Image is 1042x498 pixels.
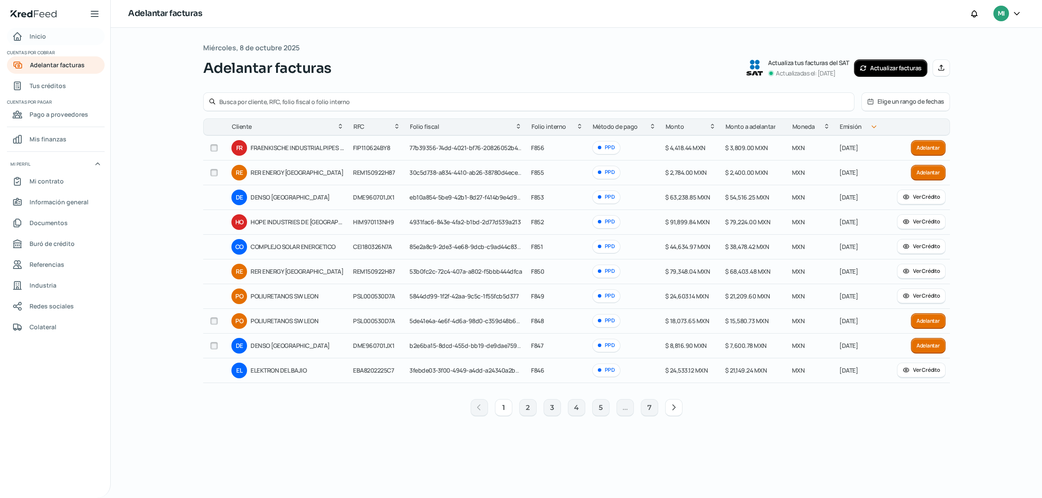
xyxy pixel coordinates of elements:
span: F850 [531,267,544,275]
button: 1 [495,399,512,416]
a: Pago a proveedores [7,106,105,123]
span: RER ENERGY [GEOGRAPHIC_DATA] [251,167,344,178]
span: Folio fiscal [410,121,439,132]
button: Adelantar [911,165,946,180]
div: PPD [592,141,620,154]
span: Colateral [30,321,56,332]
span: [DATE] [839,317,858,325]
span: [DATE] [839,366,858,374]
span: MXN [792,366,805,374]
span: [DATE] [839,267,858,275]
span: $ 79,348.04 MXN [665,267,710,275]
span: REM150922H87 [353,168,395,177]
span: FIP110624BY8 [353,144,390,152]
a: Documentos [7,214,105,232]
span: Inicio [30,31,46,42]
span: 77b39356-74dd-4021-bf76-20826052b4a6 [409,144,524,152]
span: $ 2,784.00 MXN [665,168,707,177]
span: $ 4,418.44 MXN [665,144,706,152]
span: F848 [531,317,544,325]
span: Miércoles, 8 de octubre 2025 [203,42,300,54]
div: PO [231,313,247,329]
button: Adelantar [911,313,946,329]
span: $ 91,899.84 MXN [665,218,710,226]
span: $ 44,634.97 MXN [665,242,710,251]
p: Actualiza tus facturas del SAT [768,58,849,68]
button: Ver Crédito [897,288,945,304]
button: ... [617,399,634,416]
span: $ 24,533.12 MXN [665,366,708,374]
input: Busca por cliente, RFC, folio fiscal o folio interno [219,98,849,106]
span: Industria [30,280,56,291]
span: [DATE] [839,193,858,201]
a: Buró de crédito [7,235,105,252]
span: [DATE] [839,242,858,251]
div: DE [231,338,247,354]
div: EL [231,363,247,378]
span: Cuentas por cobrar [7,49,103,56]
a: Tus créditos [7,77,105,95]
div: PPD [592,289,620,303]
div: RE [231,165,247,180]
span: Monto a adelantar [725,121,776,132]
div: CO [231,239,247,255]
a: Colateral [7,318,105,336]
span: DENSO [GEOGRAPHIC_DATA] [251,192,344,203]
div: PPD [592,265,620,278]
button: Ver Crédito [897,363,945,378]
span: MXN [792,168,805,177]
span: Mis finanzas [30,134,66,144]
div: HO [231,214,247,230]
span: $ 54,516.25 MXN [725,193,769,201]
span: [DATE] [839,168,858,177]
div: PPD [592,314,620,328]
span: ELEKTRON DEL BAJIO [251,365,344,376]
span: RFC [353,121,364,132]
span: MXN [792,292,805,300]
a: Redes sociales [7,298,105,315]
span: b2e6ba15-8dcd-455d-bb19-de9dae75910a [409,341,526,350]
span: FRAENKISCHE INDUSTRIAL PIPES [GEOGRAPHIC_DATA] [251,143,344,153]
span: $ 7,600.78 MXN [725,341,767,350]
button: Actualizar facturas [854,59,927,77]
span: [DATE] [839,144,858,152]
span: PSL000530D7A [353,292,395,300]
span: Cliente [232,121,252,132]
button: Adelantar [911,140,946,156]
span: POLIURETANOS SW LEON [251,291,344,301]
span: $ 68,403.48 MXN [725,267,771,275]
span: eb10a854-5be9-42b1-8d27-f414b9e4d90e [409,193,524,201]
button: 3 [544,399,561,416]
span: F856 [531,144,544,152]
a: Mi contrato [7,173,105,190]
span: PSL000530D7A [353,317,395,325]
img: SAT logo [746,60,763,75]
span: HIM970113NH9 [353,218,394,226]
a: Industria [7,277,105,294]
button: 4 [568,399,585,416]
span: $ 79,224.00 MXN [725,218,771,226]
span: POLIURETANOS SW LEON [251,316,344,326]
span: 5844dd99-1f2f-42aa-9c5c-1f55fcb5d377 [409,292,518,300]
a: Referencias [7,256,105,273]
span: F853 [531,193,544,201]
div: PO [231,288,247,304]
span: 53b0fc2c-72c4-407a-a802-f5bbb444dfca [409,267,522,275]
span: CEI180326N7A [353,242,392,251]
button: Elige un rango de fechas [862,93,950,111]
span: Cuentas por pagar [7,98,103,106]
span: F849 [531,292,544,300]
span: Adelantar facturas [30,59,85,70]
span: $ 24,603.14 MXN [665,292,709,300]
span: F846 [531,366,544,374]
span: Tus créditos [30,80,66,91]
div: FR [231,140,247,156]
button: 5 [592,399,610,416]
span: Moneda [792,121,815,132]
span: F855 [531,168,544,177]
button: Ver Crédito [897,214,945,230]
span: COMPLEJO SOLAR ENERGETICO [251,242,344,252]
span: MXN [792,317,805,325]
span: Mi contrato [30,176,64,187]
span: $ 18,073.65 MXN [665,317,709,325]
